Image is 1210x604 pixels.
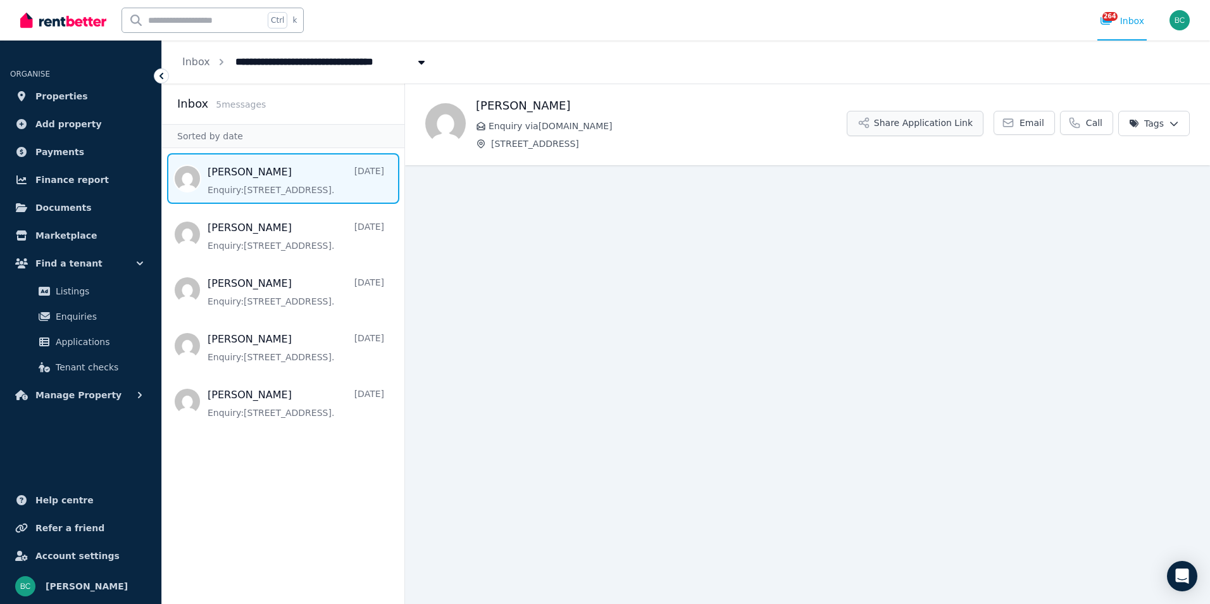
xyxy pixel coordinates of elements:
[35,200,92,215] span: Documents
[476,97,847,115] h1: [PERSON_NAME]
[10,488,151,513] a: Help centre
[1129,117,1164,130] span: Tags
[56,284,141,299] span: Listings
[162,124,404,148] div: Sorted by date
[10,195,151,220] a: Documents
[1060,111,1113,135] a: Call
[177,95,208,113] h2: Inbox
[35,256,103,271] span: Find a tenant
[208,220,384,252] a: [PERSON_NAME][DATE]Enquiry:[STREET_ADDRESS].
[35,89,88,104] span: Properties
[35,116,102,132] span: Add property
[10,70,50,79] span: ORGANISE
[56,360,141,375] span: Tenant checks
[15,329,146,355] a: Applications
[994,111,1055,135] a: Email
[35,493,94,508] span: Help centre
[10,111,151,137] a: Add property
[162,148,404,432] nav: Message list
[56,334,141,349] span: Applications
[10,382,151,408] button: Manage Property
[10,139,151,165] a: Payments
[35,548,120,563] span: Account settings
[208,276,384,308] a: [PERSON_NAME][DATE]Enquiry:[STREET_ADDRESS].
[162,41,448,84] nav: Breadcrumb
[1020,116,1044,129] span: Email
[35,228,97,243] span: Marketplace
[182,56,210,68] a: Inbox
[35,144,84,160] span: Payments
[1118,111,1190,136] button: Tags
[15,304,146,329] a: Enquiries
[1169,10,1190,30] img: Ben Cooke
[15,576,35,596] img: Ben Cooke
[10,167,151,192] a: Finance report
[35,387,122,403] span: Manage Property
[216,99,266,110] span: 5 message s
[35,172,109,187] span: Finance report
[10,251,151,276] button: Find a tenant
[10,84,151,109] a: Properties
[1167,561,1197,591] div: Open Intercom Messenger
[847,111,983,136] button: Share Application Link
[56,309,141,324] span: Enquiries
[491,137,847,150] span: [STREET_ADDRESS]
[35,520,104,536] span: Refer a friend
[46,579,128,594] span: [PERSON_NAME]
[208,332,384,363] a: [PERSON_NAME][DATE]Enquiry:[STREET_ADDRESS].
[292,15,297,25] span: k
[10,223,151,248] a: Marketplace
[208,165,384,196] a: [PERSON_NAME][DATE]Enquiry:[STREET_ADDRESS].
[1086,116,1102,129] span: Call
[1102,12,1118,21] span: 264
[489,120,847,132] span: Enquiry via [DOMAIN_NAME]
[10,515,151,541] a: Refer a friend
[268,12,287,28] span: Ctrl
[208,387,384,419] a: [PERSON_NAME][DATE]Enquiry:[STREET_ADDRESS].
[1100,15,1144,27] div: Inbox
[20,11,106,30] img: RentBetter
[15,355,146,380] a: Tenant checks
[425,103,466,144] img: Felicity Trowbridge
[15,279,146,304] a: Listings
[10,543,151,569] a: Account settings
